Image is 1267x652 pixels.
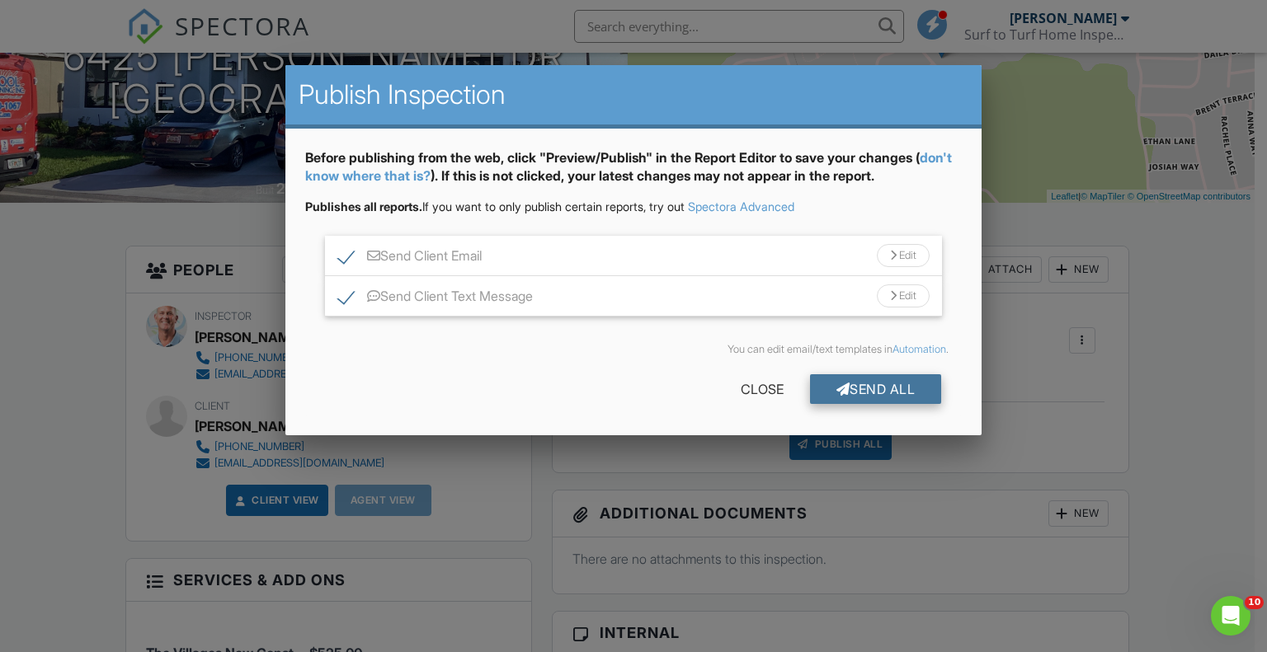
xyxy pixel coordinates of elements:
label: Send Client Email [338,248,482,269]
a: don't know where that is? [305,149,952,184]
div: Edit [877,284,930,307]
div: You can edit email/text templates in . [318,343,949,356]
strong: Publishes all reports. [305,199,422,213]
div: Before publishing from the web, click "Preview/Publish" in the Report Editor to save your changes... [305,148,963,199]
a: Spectora Advanced [688,199,794,213]
span: 10 [1245,596,1264,609]
div: Close [714,374,810,404]
span: If you want to only publish certain reports, try out [305,199,685,213]
label: Send Client Text Message [338,288,533,309]
iframe: Intercom live chat [1211,596,1251,636]
h2: Publish Inspection [299,78,969,111]
div: Edit [877,244,930,267]
div: Send All [810,374,942,404]
a: Automation [893,343,946,355]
